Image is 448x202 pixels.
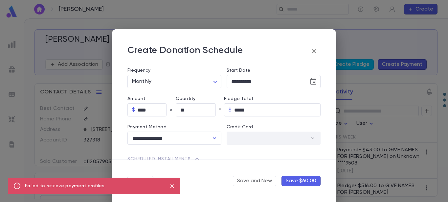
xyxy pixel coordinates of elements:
[281,176,321,186] button: Save $60.00
[127,68,150,73] label: Frequency
[229,107,232,113] p: $
[307,75,320,88] button: Choose date, selected date is Oct 1, 2025
[227,68,321,73] label: Start Date
[25,180,104,192] div: Failed to retrieve payment profiles
[210,134,219,143] button: Open
[218,107,221,113] p: =
[127,75,221,88] div: Monthly
[233,176,276,186] button: Save and New
[127,176,153,186] button: Cancel
[224,96,321,101] label: Pledge Total
[127,96,176,101] label: Amount
[176,96,224,101] label: Quantity
[127,155,201,163] span: Scheduled Installments
[127,45,243,58] p: Create Donation Schedule
[167,181,177,191] button: close
[227,124,253,130] label: Credit Card
[127,153,201,165] button: Scheduled Installments
[132,107,135,113] p: $
[132,79,151,84] span: Monthly
[127,124,221,130] p: Payment Method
